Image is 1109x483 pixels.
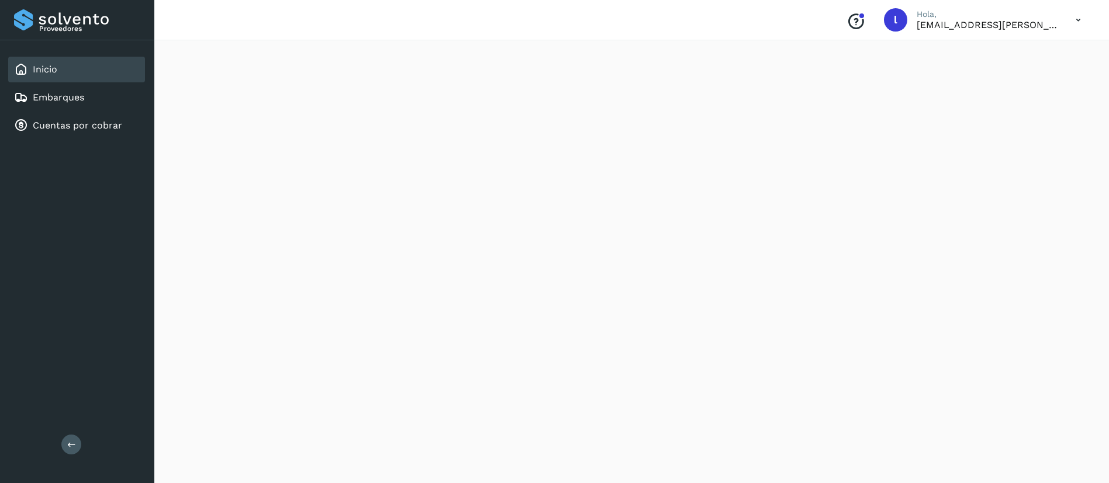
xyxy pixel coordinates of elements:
[33,120,122,131] a: Cuentas por cobrar
[33,64,57,75] a: Inicio
[33,92,84,103] a: Embarques
[8,85,145,110] div: Embarques
[917,19,1057,30] p: lauraamalia.castillo@xpertal.com
[8,57,145,82] div: Inicio
[39,25,140,33] p: Proveedores
[8,113,145,138] div: Cuentas por cobrar
[917,9,1057,19] p: Hola,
